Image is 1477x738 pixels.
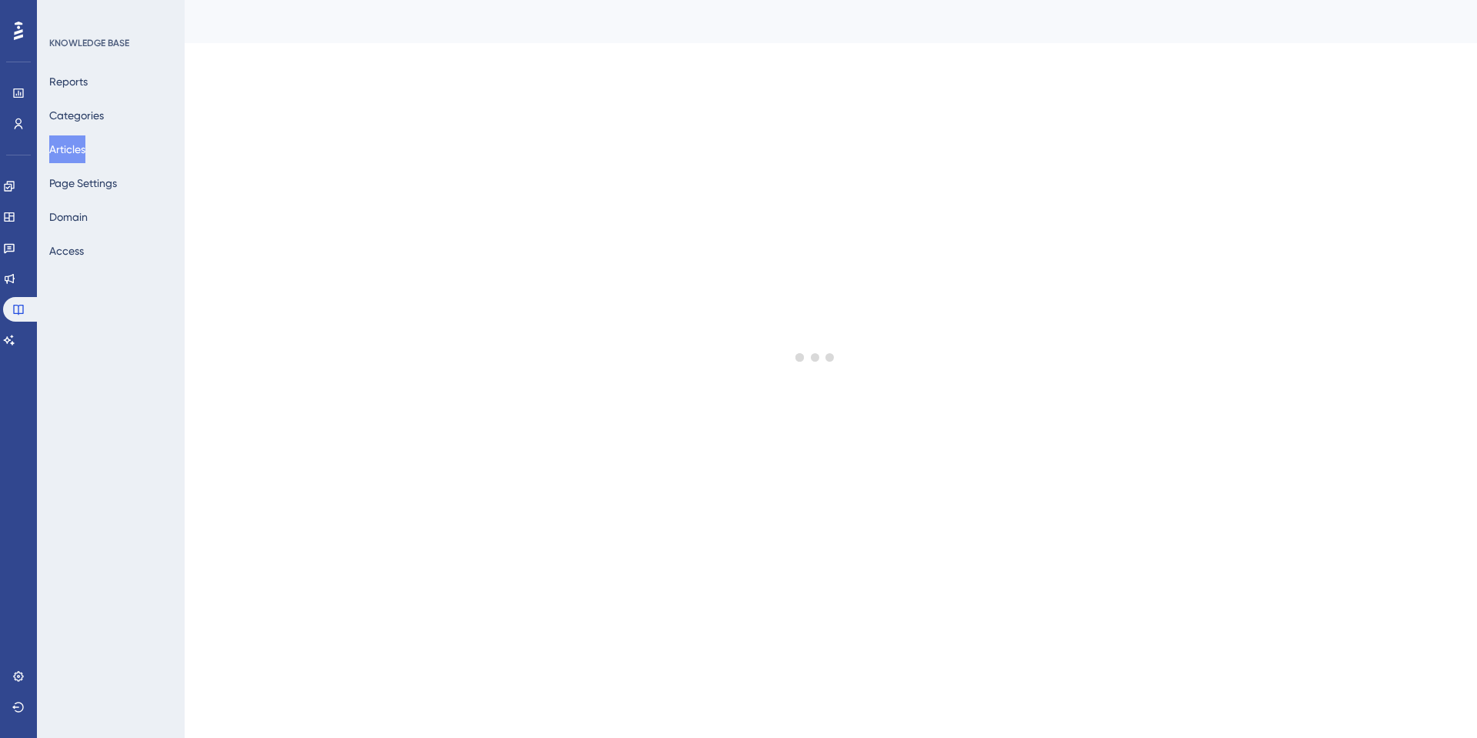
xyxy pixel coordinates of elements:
[49,135,85,163] button: Articles
[49,237,84,265] button: Access
[49,37,129,49] div: KNOWLEDGE BASE
[49,68,88,95] button: Reports
[49,169,117,197] button: Page Settings
[49,203,88,231] button: Domain
[49,102,104,129] button: Categories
